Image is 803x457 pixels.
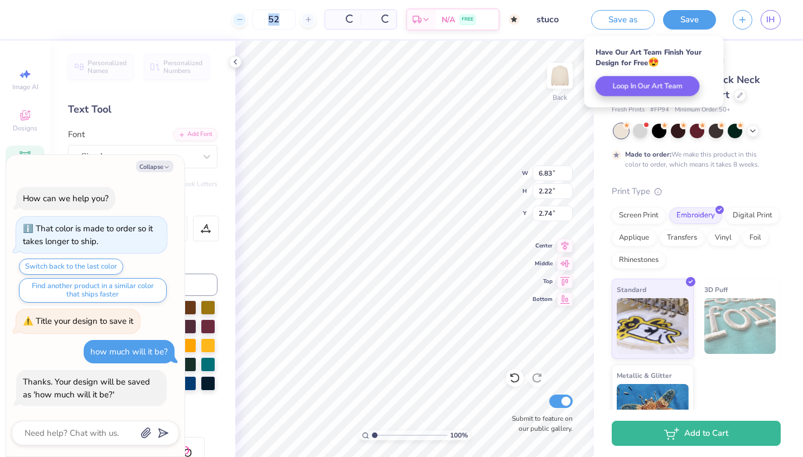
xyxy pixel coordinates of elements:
button: Save [663,10,716,30]
div: Foil [742,230,768,246]
div: how much will it be? [90,346,168,357]
div: Print Type [612,185,781,198]
div: That color is made to order so it takes longer to ship. [23,223,153,247]
span: Personalized Numbers [163,59,203,75]
span: Middle [533,260,553,268]
input: – – [252,9,296,30]
div: Have Our Art Team Finish Your Design for Free [596,47,713,68]
span: Bottom [533,295,553,303]
div: Screen Print [612,207,666,224]
label: Submit to feature on our public gallery. [506,414,573,434]
span: N/A [442,14,455,26]
button: Switch back to the last color [19,259,123,275]
div: How can we help you? [23,193,109,204]
button: Add to Cart [612,421,781,446]
input: Untitled Design [528,8,583,31]
span: IH [766,13,775,26]
div: Embroidery [669,207,722,224]
img: Metallic & Glitter [617,384,689,440]
div: Text Tool [68,102,217,117]
a: IH [761,10,781,30]
div: Applique [612,230,656,246]
div: Vinyl [708,230,739,246]
div: Back [553,93,567,103]
button: Save as [591,10,655,30]
span: Standard [617,284,646,295]
span: Metallic & Glitter [617,370,672,381]
label: Font [68,128,85,141]
img: Standard [617,298,689,354]
span: Center [533,242,553,250]
div: Title your design to save it [36,315,133,327]
span: 😍 [648,56,659,69]
strong: Made to order: [625,150,671,159]
div: Thanks. Your design will be saved as 'how much will it be?' [23,376,150,400]
span: Top [533,278,553,285]
span: Image AI [12,82,38,91]
img: 3D Puff [704,298,776,354]
img: Back [549,65,571,87]
span: 100 % [450,430,468,440]
span: Personalized Names [88,59,127,75]
span: FREE [462,16,473,23]
button: Find another product in a similar color that ships faster [19,278,167,303]
button: Loop In Our Art Team [596,76,700,96]
button: Collapse [136,161,173,172]
div: Digital Print [725,207,780,224]
div: Transfers [660,230,704,246]
div: Add Font [173,128,217,141]
div: We make this product in this color to order, which means it takes 8 weeks. [625,149,762,169]
span: 3D Puff [704,284,728,295]
div: Rhinestones [612,252,666,269]
span: Designs [13,124,37,133]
